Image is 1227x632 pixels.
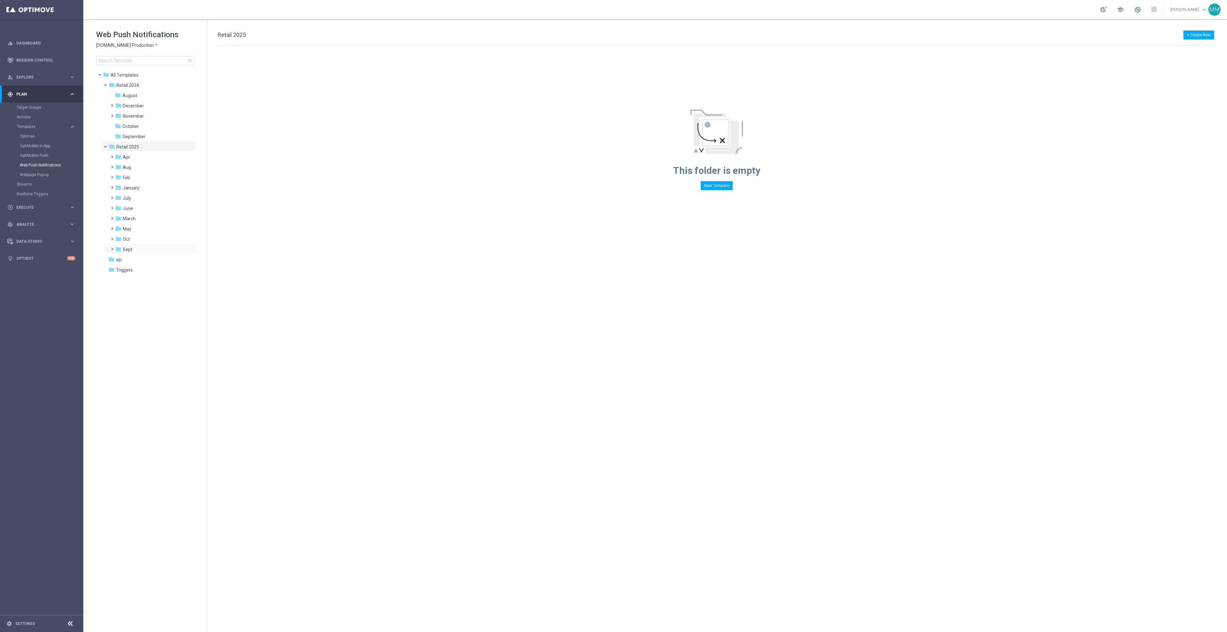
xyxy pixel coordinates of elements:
[122,93,137,98] span: August
[115,113,121,119] i: folder
[109,82,115,88] i: folder
[123,113,144,119] span: November
[116,144,139,150] span: Retail 2025
[7,222,69,227] div: Analyze
[109,143,115,150] i: folder
[7,222,76,227] button: track_changes Analyze keyboard_arrow_right
[7,58,76,63] button: Mission Control
[17,125,69,129] div: Templates
[7,91,13,97] i: gps_fixed
[108,266,115,273] i: folder
[17,124,76,129] button: Templates keyboard_arrow_right
[7,74,69,80] div: Explore
[69,204,75,210] i: keyboard_arrow_right
[20,172,67,177] a: Webpage Pop-up
[1201,6,1208,13] span: keyboard_arrow_down
[116,82,139,88] span: Retail 2024
[7,256,13,261] i: lightbulb
[7,52,75,69] div: Mission Control
[16,223,69,226] span: Analyze
[7,41,76,46] button: equalizer Dashboard
[17,105,67,110] a: Target Groups
[96,42,159,48] button: [DOMAIN_NAME] Production arrow_drop_down
[116,257,122,263] span: slp
[123,103,144,109] span: December
[122,123,139,129] span: October
[17,180,83,189] div: Streams
[69,221,75,227] i: keyboard_arrow_right
[111,72,138,78] span: Templates
[96,56,194,65] input: Search Template
[17,189,83,199] div: Realtime Triggers
[115,225,121,232] i: folder
[20,134,67,139] a: Optimail
[17,114,67,120] a: Actions
[7,74,13,80] i: person_search
[1183,30,1214,39] button: + Create New
[123,185,139,191] span: January
[69,91,75,97] i: keyboard_arrow_right
[123,154,130,160] span: Apr
[122,134,146,139] span: September
[69,124,75,130] i: keyboard_arrow_right
[96,29,194,40] h1: Web Push Notifications
[69,238,75,244] i: keyboard_arrow_right
[123,247,132,252] span: Sept
[16,206,69,209] span: Execute
[7,239,76,244] button: Data Studio keyboard_arrow_right
[115,195,121,201] i: folder
[7,256,76,261] button: lightbulb Optibot +10
[16,240,69,243] span: Data Studio
[17,112,83,122] div: Actions
[115,164,121,170] i: folder
[20,151,83,160] div: OptiMobile Push
[188,58,193,63] span: search
[690,110,743,154] img: emptyStateManageTemplates.jpg
[7,75,76,80] div: person_search Explore keyboard_arrow_right
[6,621,12,627] i: settings
[7,91,69,97] div: Plan
[7,92,76,97] button: gps_fixed Plan keyboard_arrow_right
[7,205,76,210] button: play_circle_outline Execute keyboard_arrow_right
[20,170,83,180] div: Webpage Pop-up
[123,206,133,211] span: June
[1117,6,1124,13] span: school
[20,143,67,148] a: OptiMobile In-App
[673,165,760,176] span: This folder is empty
[115,184,121,191] i: folder
[123,226,131,232] span: May
[7,40,13,46] i: equalizer
[115,236,121,242] i: folder
[16,250,67,267] a: Optibot
[123,236,130,242] span: Oct
[67,256,75,260] div: +10
[115,133,121,139] i: folder
[20,163,67,168] a: Web Push Notifications
[123,164,131,170] span: Aug
[1208,4,1221,16] div: MM
[17,125,63,129] span: Templates
[115,102,121,109] i: folder
[20,153,67,158] a: OptiMobile Push
[69,74,75,80] i: keyboard_arrow_right
[154,42,159,48] i: arrow_drop_down
[115,205,121,211] i: folder
[7,222,13,227] i: track_changes
[7,35,75,52] div: Dashboard
[115,215,121,222] i: folder
[16,75,69,79] span: Explore
[7,239,69,244] div: Data Studio
[7,205,69,210] div: Execute
[16,92,69,96] span: Plan
[17,122,83,180] div: Templates
[103,72,109,78] i: folder
[1170,5,1208,14] a: [PERSON_NAME]keyboard_arrow_down
[16,35,75,52] a: Dashboard
[96,42,154,48] span: [DOMAIN_NAME] Production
